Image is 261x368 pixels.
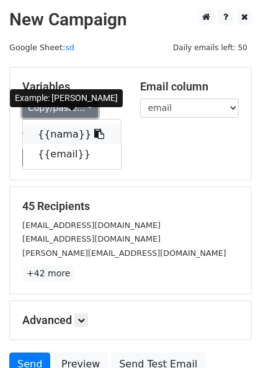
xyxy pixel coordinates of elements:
[10,89,123,107] div: Example: [PERSON_NAME]
[169,43,252,52] a: Daily emails left: 50
[169,41,252,55] span: Daily emails left: 50
[22,248,226,258] small: [PERSON_NAME][EMAIL_ADDRESS][DOMAIN_NAME]
[22,313,239,327] h5: Advanced
[22,234,161,243] small: [EMAIL_ADDRESS][DOMAIN_NAME]
[9,43,74,52] small: Google Sheet:
[23,144,121,164] a: {{email}}
[9,9,252,30] h2: New Campaign
[22,199,239,213] h5: 45 Recipients
[22,80,122,94] h5: Variables
[23,125,121,144] a: {{nama}}
[199,309,261,368] iframe: Chat Widget
[140,80,239,94] h5: Email column
[22,266,74,281] a: +42 more
[65,43,74,52] a: sd
[22,221,161,230] small: [EMAIL_ADDRESS][DOMAIN_NAME]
